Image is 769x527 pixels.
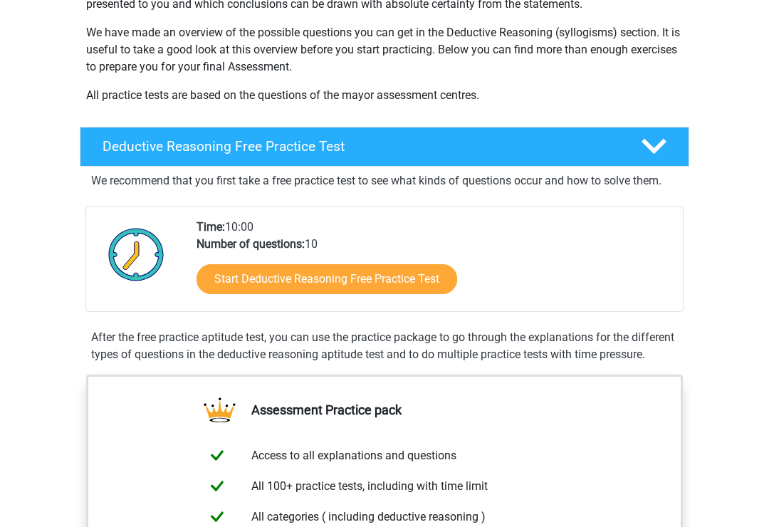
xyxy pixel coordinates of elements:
p: All practice tests are based on the questions of the mayor assessment centres. [86,87,683,104]
p: We recommend that you first take a free practice test to see what kinds of questions occur and ho... [91,172,678,189]
div: 10:00 10 [186,219,682,311]
b: Time: [197,220,225,234]
a: Deductive Reasoning Free Practice Test [74,127,695,167]
h4: Deductive Reasoning Free Practice Test [103,138,618,155]
b: Number of questions: [197,237,305,251]
p: We have made an overview of the possible questions you can get in the Deductive Reasoning (syllog... [86,24,683,75]
a: Start Deductive Reasoning Free Practice Test [197,264,457,294]
div: After the free practice aptitude test, you can use the practice package to go through the explana... [85,329,684,363]
img: Clock [100,219,172,290]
